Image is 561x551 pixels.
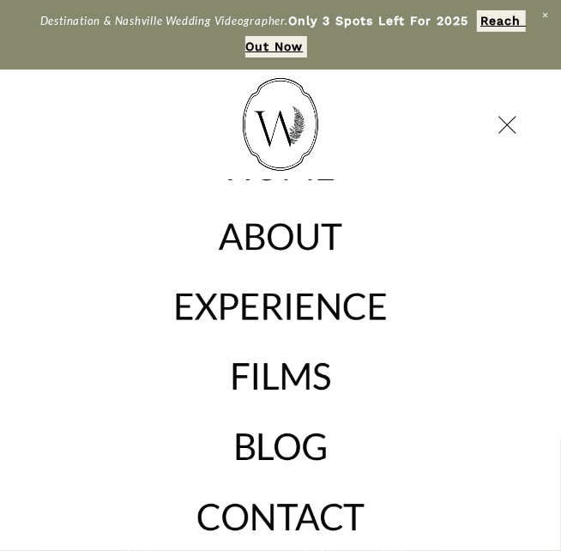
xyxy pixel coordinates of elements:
[245,10,526,58] a: Reach Out Now
[196,498,365,534] a: CONTACT
[173,288,388,324] a: EXPERIENCE
[233,427,328,463] a: Blog
[243,78,319,171] img: Wild Fern Weddings
[230,358,331,394] a: FILMS
[219,218,342,254] a: ABOUT
[226,148,335,184] a: HOME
